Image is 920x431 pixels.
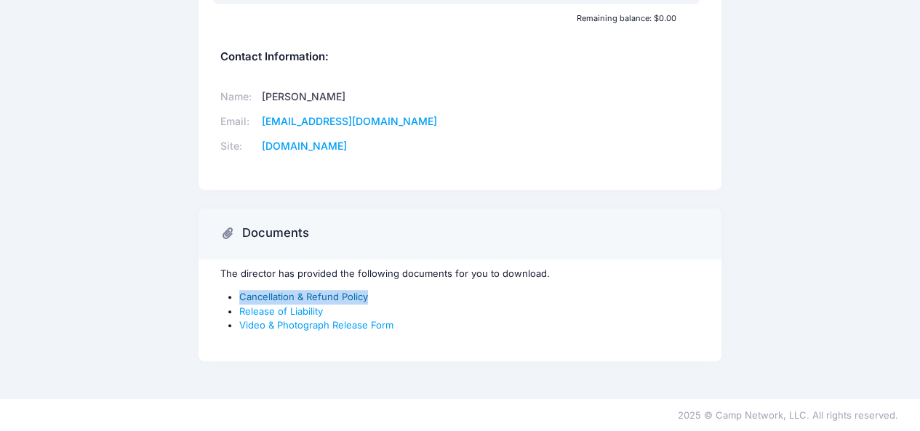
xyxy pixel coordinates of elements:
td: Email: [220,110,257,134]
a: [DOMAIN_NAME] [262,140,347,152]
h5: Contact Information: [220,51,700,64]
a: Cancellation & Refund Policy [239,291,368,302]
div: Remaining balance: $0.00 [213,14,684,23]
a: Release of Liability [239,305,323,317]
a: [EMAIL_ADDRESS][DOMAIN_NAME] [262,115,437,127]
td: Site: [220,134,257,159]
a: Video & Photograph Release Form [239,319,393,331]
p: The director has provided the following documents for you to download. [220,267,700,281]
td: [PERSON_NAME] [257,85,441,110]
h3: Documents [242,226,309,241]
span: 2025 © Camp Network, LLC. All rights reserved. [678,409,898,421]
td: Name: [220,85,257,110]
